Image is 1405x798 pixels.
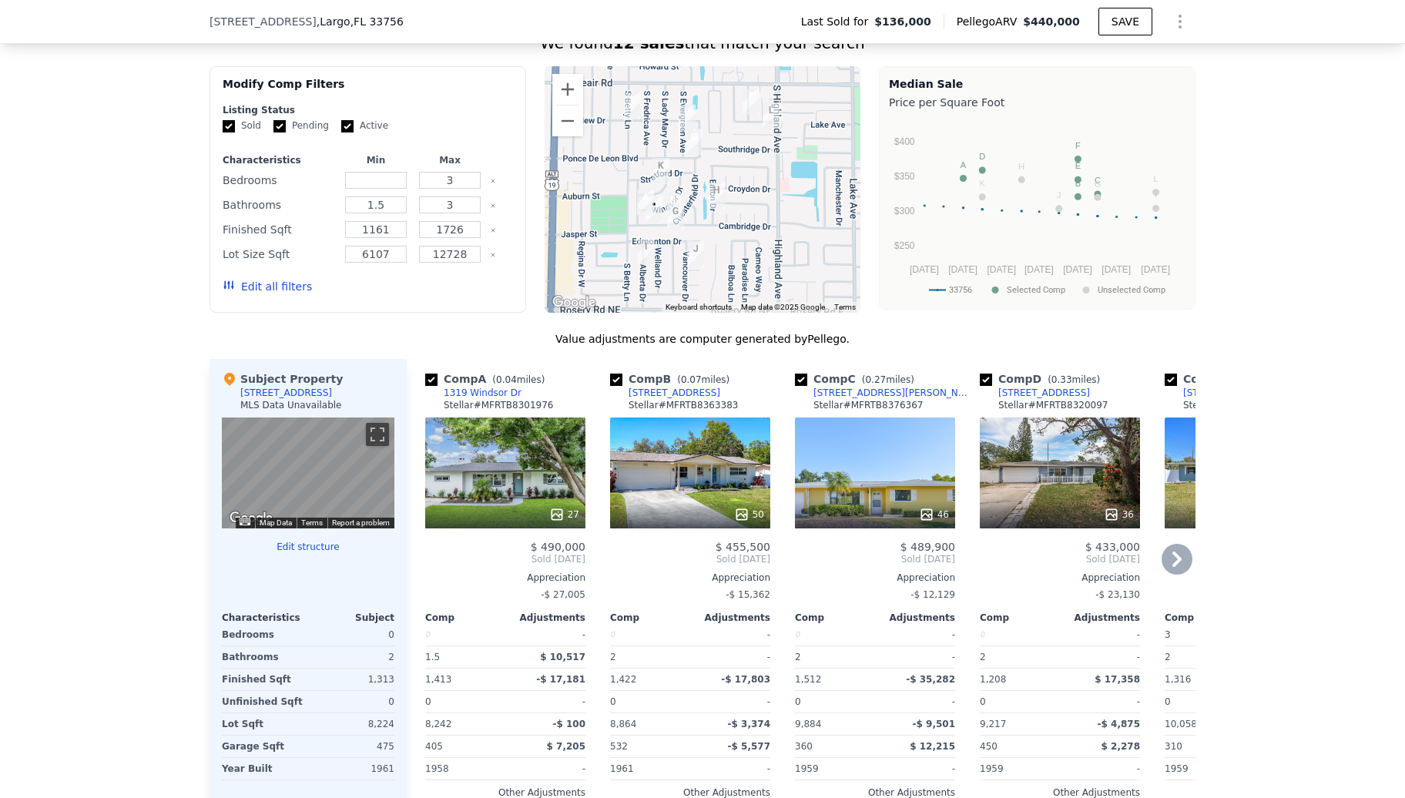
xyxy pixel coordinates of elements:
span: Sold [DATE] [425,553,585,565]
a: 1319 Windsor Dr [425,387,521,399]
div: Characteristics [222,612,308,624]
div: 1324 Chesterfield Dr [639,190,669,229]
div: 1348 Buckingham Dr [646,152,676,190]
div: Appreciation [980,572,1140,584]
span: 0 [610,696,616,707]
div: 0 [311,624,394,645]
div: [STREET_ADDRESS] [1183,387,1275,399]
button: Zoom out [552,106,583,136]
span: -$ 100 [552,719,585,729]
span: $ 7,205 [547,741,585,752]
div: - [693,758,770,780]
div: 1.5 [425,646,502,668]
div: 1961 [311,758,394,780]
div: 306 INLET COURT [681,235,710,273]
div: Characteristics [223,154,336,166]
div: 0 [795,624,872,645]
div: 0 [980,624,1057,645]
text: [DATE] [1102,264,1131,275]
span: 0 [980,696,986,707]
a: Open this area in Google Maps (opens a new window) [548,293,599,313]
img: Google [226,508,277,528]
div: 0 [425,624,502,645]
div: Adjustments [1060,612,1140,624]
text: E [1075,161,1081,170]
div: Appreciation [425,572,585,584]
div: Comp [980,612,1060,624]
text: [DATE] [1141,264,1170,275]
span: ( miles) [486,374,551,385]
button: Clear [490,227,496,233]
span: -$ 17,181 [536,674,585,685]
div: Comp C [795,371,920,387]
text: I [1155,190,1157,199]
div: 1649 S Evergreen Ave [672,99,702,137]
div: Modify Comp Filters [223,76,513,104]
span: -$ 9,501 [913,719,955,729]
span: Pellego ARV [957,14,1024,29]
div: 1825 Alberta Dr [632,233,661,271]
span: $ 10,517 [540,652,585,662]
div: Garage Sqft [222,736,305,757]
div: Value adjustments are computer generated by Pellego . [210,331,1195,347]
div: Stellar # MFRTB8301976 [444,399,553,411]
div: Appreciation [610,572,770,584]
div: 1958 [425,758,502,780]
div: 1959 [980,758,1057,780]
div: Lot Size Sqft [223,243,336,265]
span: 8,242 [425,719,451,729]
text: F [1075,141,1081,150]
a: Terms (opens in new tab) [834,303,856,311]
div: 46 [919,507,949,522]
span: , FL 33756 [350,15,404,28]
button: Keyboard shortcuts [666,302,732,313]
div: - [508,758,585,780]
div: Comp E [1165,371,1289,387]
span: $136,000 [874,14,931,29]
div: - [693,624,770,645]
span: $ 489,900 [900,541,955,553]
text: $300 [894,206,915,216]
div: Lot Sqft [222,713,305,735]
span: 3 [1165,629,1171,640]
div: 2 [311,646,394,668]
div: 1,313 [311,669,394,690]
div: 1761 Eaton Dr NE [702,176,731,215]
div: Stellar # MFRTB8372190 [1183,399,1293,411]
span: -$ 5,577 [728,741,770,752]
div: Comp [795,612,875,624]
a: [STREET_ADDRESS] [1165,387,1275,399]
text: A [961,160,967,169]
span: 8,864 [610,719,636,729]
span: 0 [1165,696,1171,707]
a: [STREET_ADDRESS] [610,387,720,399]
div: 1345 Cambridge Dr [661,197,690,236]
div: Finished Sqft [222,669,305,690]
span: 532 [610,741,628,752]
span: 9,217 [980,719,1006,729]
span: 0.04 [496,374,517,385]
div: 475 [311,736,394,757]
text: D [979,152,985,161]
div: [STREET_ADDRESS] [998,387,1090,399]
div: 2 [795,646,872,668]
button: Toggle fullscreen view [366,423,389,446]
a: [STREET_ADDRESS][PERSON_NAME][PERSON_NAME] [795,387,974,399]
span: 1,512 [795,674,821,685]
span: ( miles) [671,374,736,385]
div: Bedrooms [222,624,305,645]
div: 1959 [1165,758,1242,780]
text: [DATE] [1024,264,1054,275]
a: Report a problem [332,518,390,527]
button: Clear [490,178,496,184]
span: 1,422 [610,674,636,685]
div: - [878,646,955,668]
div: Street View [222,417,394,528]
text: [DATE] [987,264,1016,275]
span: , Largo [317,14,404,29]
div: 50 [734,507,764,522]
span: Last Sold for [801,14,875,29]
span: [STREET_ADDRESS] [210,14,317,29]
text: C [1095,176,1101,185]
span: Sold [DATE] [980,553,1140,565]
